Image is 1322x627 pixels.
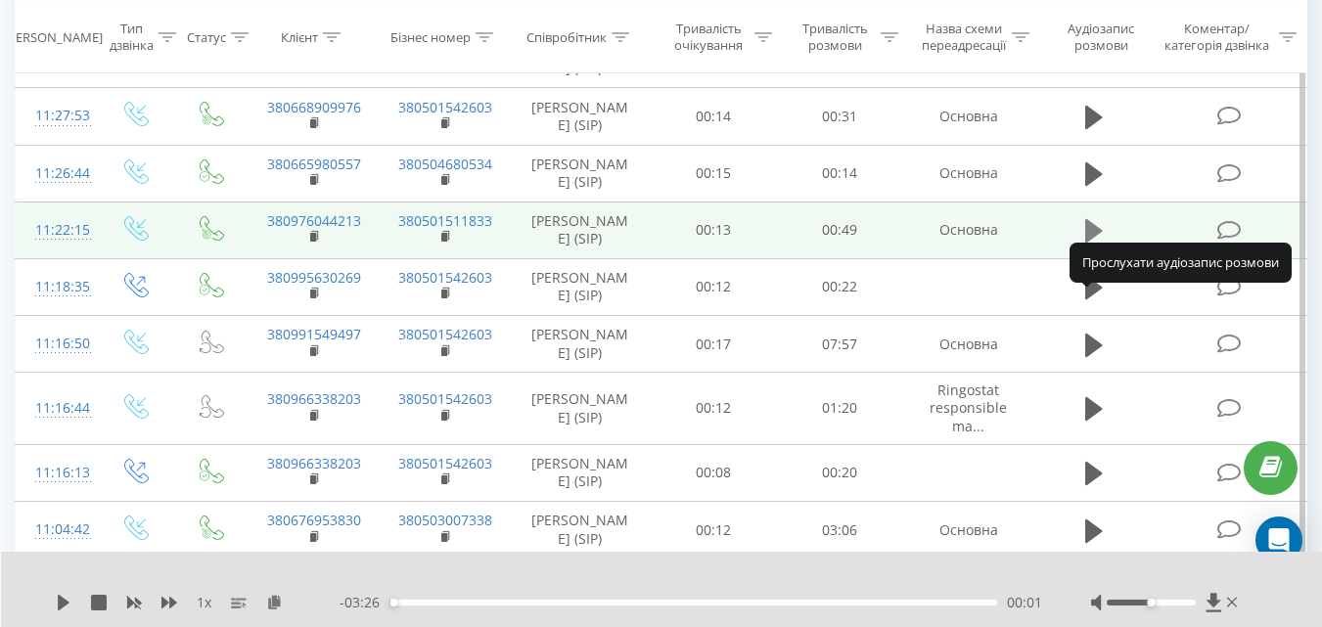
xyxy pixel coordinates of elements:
td: 00:08 [651,444,777,501]
a: 380501542603 [398,268,492,287]
td: 00:12 [651,502,777,559]
td: 00:31 [777,88,903,145]
td: [PERSON_NAME] (SIP) [510,258,651,315]
td: Основна [903,316,1034,373]
td: 00:14 [777,145,903,202]
td: 07:57 [777,316,903,373]
div: 11:16:44 [35,389,76,427]
a: 380501542603 [398,389,492,408]
span: 00:01 [1007,593,1042,612]
a: 380501542603 [398,325,492,343]
div: Клієнт [281,28,318,45]
a: 380501542603 [398,98,492,116]
td: 00:17 [651,316,777,373]
td: Основна [903,88,1034,145]
a: 380976044213 [267,211,361,230]
a: 380995630269 [267,268,361,287]
td: [PERSON_NAME] (SIP) [510,88,651,145]
div: Статус [187,28,226,45]
div: 11:26:44 [35,155,76,193]
td: 00:20 [777,444,903,501]
div: Прослухати аудіозапис розмови [1070,243,1292,282]
div: 11:16:50 [35,325,76,363]
a: 380501542603 [398,454,492,472]
td: 01:20 [777,373,903,445]
td: 00:12 [651,373,777,445]
span: Ringostat responsible ma... [930,381,1007,434]
td: 00:12 [651,258,777,315]
div: Open Intercom Messenger [1255,516,1302,563]
td: 00:13 [651,202,777,258]
a: 380504680534 [398,155,492,173]
div: Тривалість розмови [795,21,876,54]
div: Бізнес номер [390,28,471,45]
a: 380991549497 [267,325,361,343]
div: Аудіозапис розмови [1052,21,1151,54]
a: 380503007338 [398,511,492,529]
a: 380966338203 [267,389,361,408]
div: Назва схеми переадресації [921,21,1007,54]
div: 11:18:35 [35,268,76,306]
div: Тип дзвінка [110,21,154,54]
a: 380966338203 [267,454,361,472]
td: 00:22 [777,258,903,315]
div: 11:22:15 [35,211,76,249]
td: 00:15 [651,145,777,202]
td: [PERSON_NAME] (SIP) [510,373,651,445]
div: [PERSON_NAME] [4,28,103,45]
div: Коментар/категорія дзвінка [1160,21,1274,54]
div: Accessibility label [1147,599,1155,606]
td: 00:14 [651,88,777,145]
a: 380668909976 [267,98,361,116]
td: Основна [903,202,1034,258]
div: Тривалість очікування [668,21,750,54]
div: Accessibility label [389,599,397,606]
span: - 03:26 [340,593,389,612]
a: 380501511833 [398,211,492,230]
td: [PERSON_NAME] (SIP) [510,444,651,501]
div: 11:16:13 [35,454,76,492]
a: 380665980557 [267,155,361,173]
td: Основна [903,502,1034,559]
div: 11:27:53 [35,97,76,135]
div: Співробітник [526,28,607,45]
td: [PERSON_NAME] (SIP) [510,202,651,258]
td: 03:06 [777,502,903,559]
span: 1 x [197,593,211,612]
td: [PERSON_NAME] (SIP) [510,502,651,559]
td: [PERSON_NAME] (SIP) [510,316,651,373]
td: [PERSON_NAME] (SIP) [510,145,651,202]
td: Основна [903,145,1034,202]
td: 00:49 [777,202,903,258]
div: 11:04:42 [35,511,76,549]
a: 380676953830 [267,511,361,529]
